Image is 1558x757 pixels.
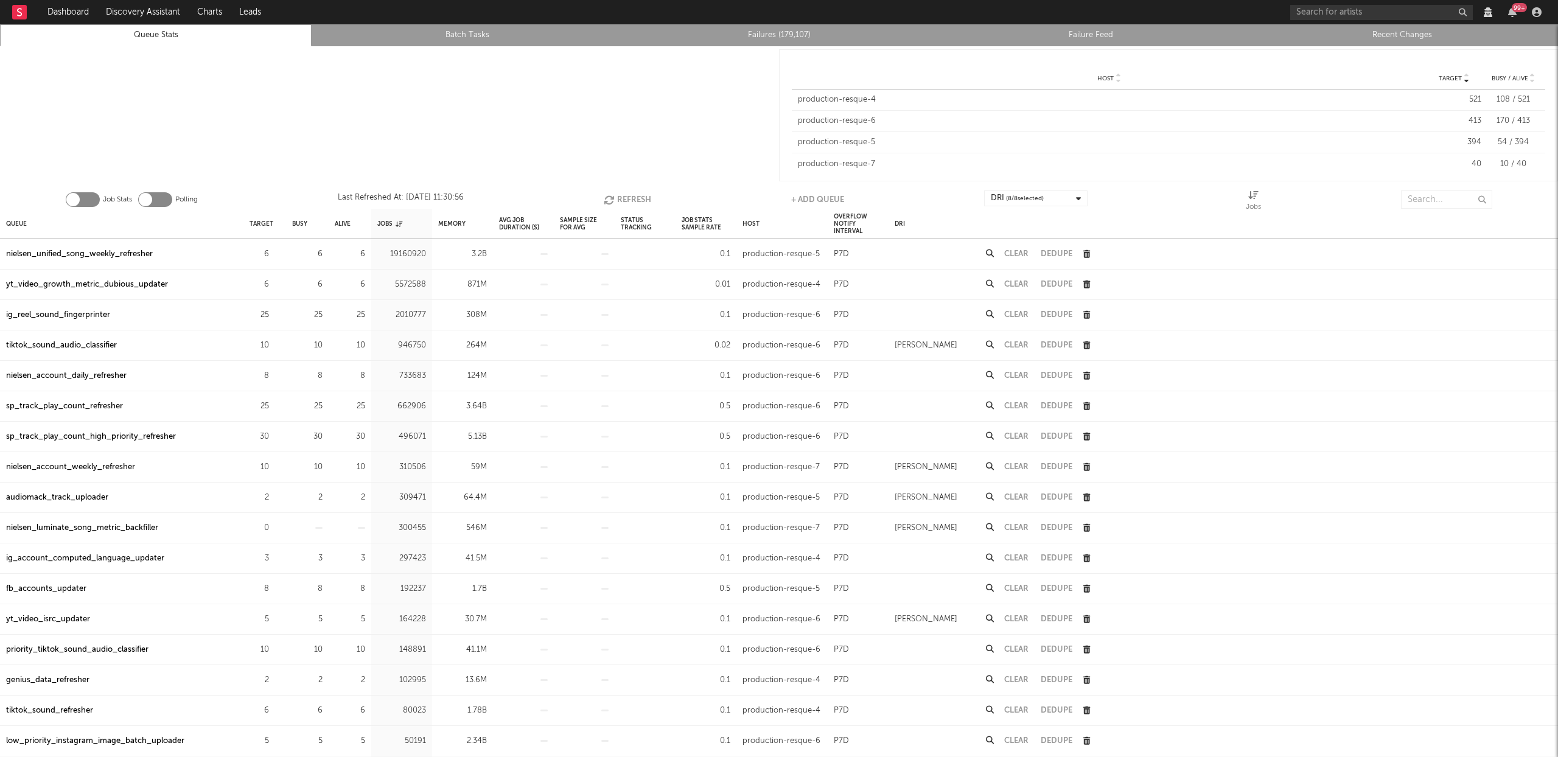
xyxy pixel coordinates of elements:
div: Jobs [1246,200,1261,214]
span: Target [1439,75,1462,82]
div: production-resque-6 [798,115,1420,127]
button: Clear [1004,676,1029,684]
div: Alive [335,211,351,237]
button: Clear [1004,585,1029,593]
div: 2010777 [377,308,426,323]
div: 0.1 [682,247,730,262]
a: priority_tiktok_sound_audio_classifier [6,643,148,657]
a: tiktok_sound_refresher [6,703,93,718]
div: low_priority_instagram_image_batch_uploader [6,734,184,748]
div: tiktok_sound_audio_classifier [6,338,117,353]
div: [PERSON_NAME] [895,521,957,535]
div: 309471 [377,490,426,505]
div: 521 [1427,94,1481,106]
div: 6 [292,703,323,718]
a: ig_account_computed_language_updater [6,551,164,566]
span: Host [1097,75,1114,82]
div: production-resque-6 [742,430,820,444]
div: 170 / 413 [1487,115,1539,127]
div: 0.5 [682,399,730,414]
div: 5 [250,734,269,748]
div: 2 [292,490,323,505]
div: 8 [250,369,269,383]
div: 308M [438,308,487,323]
div: 19160920 [377,247,426,262]
button: Clear [1004,250,1029,258]
div: 5572588 [377,277,426,292]
button: Dedupe [1041,676,1072,684]
button: Clear [1004,433,1029,441]
div: Memory [438,211,466,237]
div: production-resque-6 [742,399,820,414]
button: Clear [1004,524,1029,532]
div: P7D [834,734,849,748]
input: Search... [1401,190,1492,209]
div: 394 [1427,136,1481,148]
div: Host [742,211,760,237]
div: 25 [335,308,365,323]
div: 3 [292,551,323,566]
div: 5.13B [438,430,487,444]
div: 0.1 [682,551,730,566]
div: Sample Size For Avg [560,211,609,237]
div: 0.1 [682,612,730,627]
div: 0.5 [682,582,730,596]
div: nielsen_luminate_song_metric_backfiller [6,521,158,535]
div: 0.1 [682,734,730,748]
button: Dedupe [1041,372,1072,380]
button: Dedupe [1041,463,1072,471]
div: production-resque-4 [742,673,820,688]
button: Clear [1004,463,1029,471]
div: Avg Job Duration (s) [499,211,548,237]
a: yt_video_isrc_updater [6,612,90,627]
div: production-resque-6 [742,643,820,657]
div: 0.1 [682,308,730,323]
div: 108 / 521 [1487,94,1539,106]
div: yt_video_growth_metric_dubious_updater [6,277,168,292]
div: 2 [250,673,269,688]
button: Clear [1004,311,1029,319]
div: production-resque-6 [742,308,820,323]
button: Dedupe [1041,554,1072,562]
a: nielsen_unified_song_weekly_refresher [6,247,153,262]
button: Dedupe [1041,585,1072,593]
div: 148891 [377,643,426,657]
div: genius_data_refresher [6,673,89,688]
a: Failures (179,107) [630,28,928,43]
div: 0.1 [682,521,730,535]
button: Refresh [604,190,651,209]
div: 6 [250,277,269,292]
a: Batch Tasks [318,28,617,43]
button: + Add Queue [791,190,844,209]
div: 25 [292,399,323,414]
input: Search for artists [1290,5,1473,20]
a: fb_accounts_updater [6,582,86,596]
div: 5 [335,612,365,627]
div: 6 [250,703,269,718]
button: Dedupe [1041,646,1072,654]
div: 0.1 [682,703,730,718]
a: Failure Feed [941,28,1240,43]
div: [PERSON_NAME] [895,490,957,505]
a: ig_reel_sound_fingerprinter [6,308,110,323]
div: 10 [335,460,365,475]
div: nielsen_account_weekly_refresher [6,460,135,475]
div: P7D [834,490,849,505]
label: Job Stats [103,192,132,207]
div: P7D [834,399,849,414]
div: 99 + [1512,3,1527,12]
div: production-resque-5 [742,247,820,262]
div: production-resque-6 [742,369,820,383]
label: Polling [175,192,198,207]
div: 8 [292,582,323,596]
div: production-resque-4 [742,551,820,566]
div: 413 [1427,115,1481,127]
div: production-resque-4 [742,703,820,718]
div: production-resque-6 [742,612,820,627]
button: Clear [1004,372,1029,380]
div: 10 [292,643,323,657]
div: 192237 [377,582,426,596]
div: 0.1 [682,643,730,657]
div: 1.7B [438,582,487,596]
